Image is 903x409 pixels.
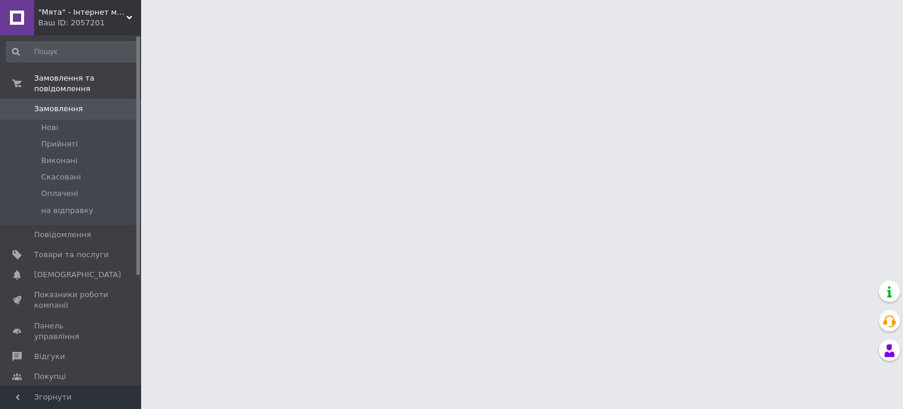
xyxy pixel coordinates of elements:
[34,371,66,382] span: Покупці
[38,18,141,28] div: Ваш ID: 2057201
[34,250,109,260] span: Товари та послуги
[41,122,58,133] span: Нові
[41,205,93,216] span: на відправку
[6,41,139,62] input: Пошук
[34,321,109,342] span: Панель управління
[34,230,91,240] span: Повідомлення
[34,73,141,94] span: Замовлення та повідомлення
[41,172,81,182] span: Скасовані
[38,7,126,18] span: "Мята" - Інтернет магазин товарів з США
[34,290,109,311] span: Показники роботи компанії
[34,270,121,280] span: [DEMOGRAPHIC_DATA]
[41,188,78,199] span: Оплачені
[34,351,65,362] span: Відгуки
[41,139,78,149] span: Прийняті
[41,155,78,166] span: Виконані
[34,104,83,114] span: Замовлення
